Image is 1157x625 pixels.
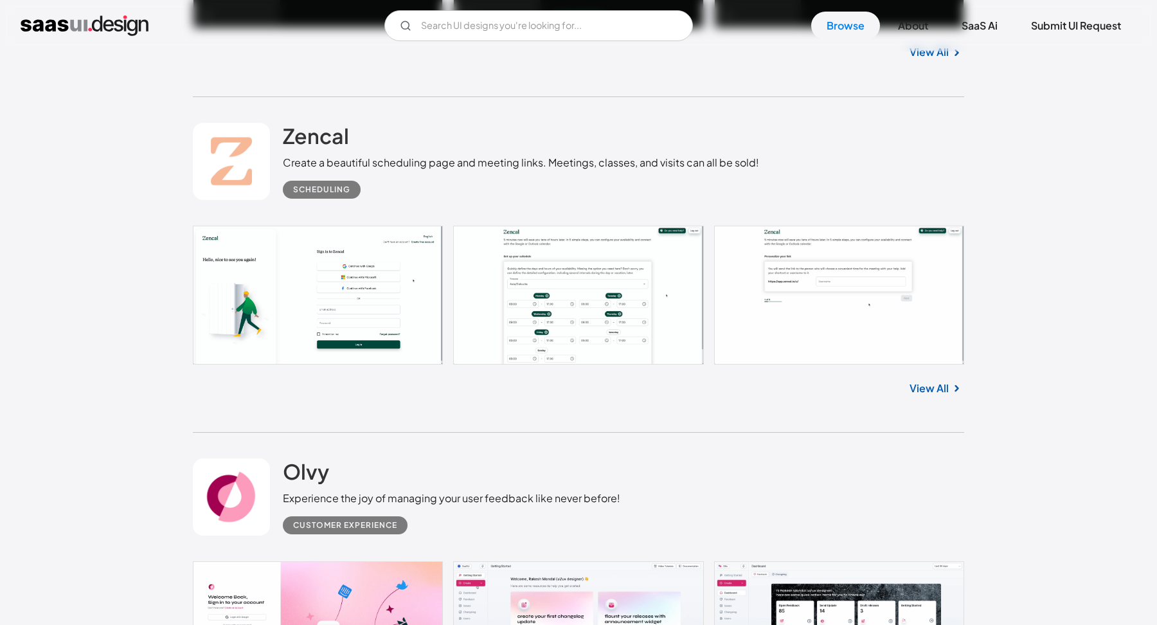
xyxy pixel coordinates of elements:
h2: Olvy [283,458,329,484]
div: Customer Experience [293,518,397,533]
a: View All [910,44,949,60]
div: Experience the joy of managing your user feedback like never before! [283,491,620,506]
a: Zencal [283,123,349,155]
a: View All [910,381,949,396]
div: Create a beautiful scheduling page and meeting links. Meetings, classes, and visits can all be sold! [283,155,759,170]
a: Submit UI Request [1016,12,1136,40]
a: home [21,15,148,36]
form: Email Form [384,10,693,41]
a: Browse [811,12,880,40]
div: Scheduling [293,182,350,197]
a: About [883,12,944,40]
a: SaaS Ai [946,12,1013,40]
h2: Zencal [283,123,349,149]
input: Search UI designs you're looking for... [384,10,693,41]
a: Olvy [283,458,329,491]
